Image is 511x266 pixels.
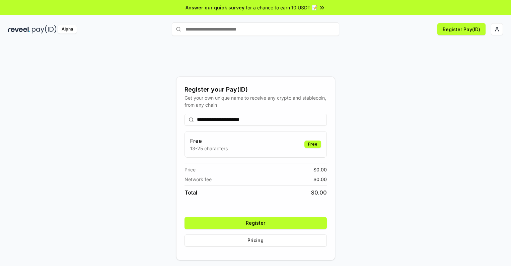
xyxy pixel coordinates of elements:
[185,176,212,183] span: Network fee
[313,166,327,173] span: $ 0.00
[185,189,197,197] span: Total
[185,234,327,247] button: Pricing
[246,4,317,11] span: for a chance to earn 10 USDT 📝
[8,25,30,34] img: reveel_dark
[58,25,77,34] div: Alpha
[304,141,321,148] div: Free
[437,23,486,35] button: Register Pay(ID)
[185,217,327,229] button: Register
[185,166,196,173] span: Price
[185,85,327,94] div: Register your Pay(ID)
[186,4,244,11] span: Answer our quick survey
[185,94,327,108] div: Get your own unique name to receive any crypto and stablecoin, from any chain
[313,176,327,183] span: $ 0.00
[32,25,57,34] img: pay_id
[311,189,327,197] span: $ 0.00
[190,145,228,152] p: 13-25 characters
[190,137,228,145] h3: Free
